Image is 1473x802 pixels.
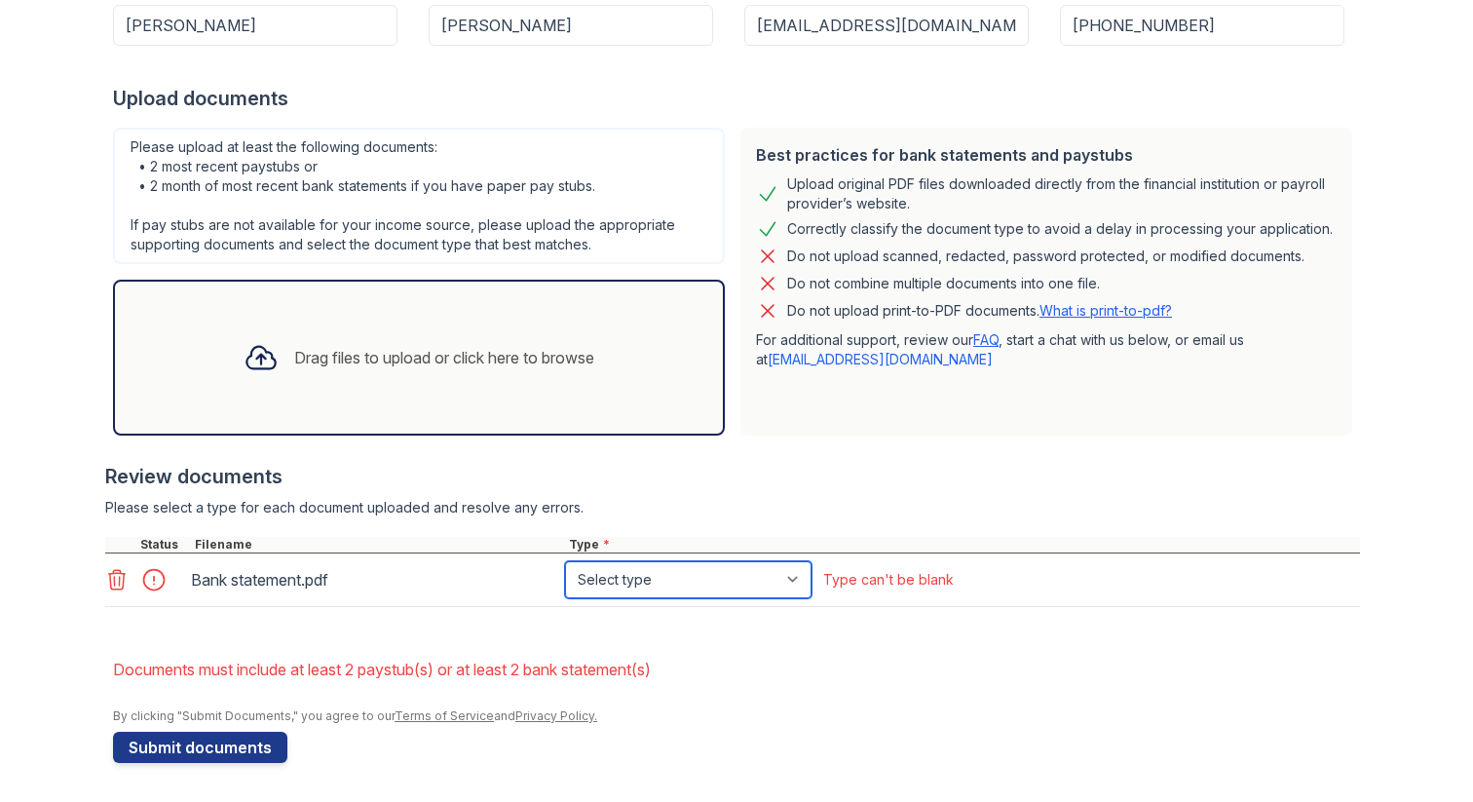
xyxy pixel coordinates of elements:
div: Drag files to upload or click here to browse [294,346,594,369]
div: Best practices for bank statements and paystubs [756,143,1337,167]
a: Terms of Service [395,708,494,723]
div: Bank statement.pdf [191,564,557,595]
div: Upload original PDF files downloaded directly from the financial institution or payroll provider’... [787,174,1337,213]
div: Filename [191,537,565,553]
div: Type can't be blank [823,570,954,590]
li: Documents must include at least 2 paystub(s) or at least 2 bank statement(s) [113,650,1360,689]
a: What is print-to-pdf? [1039,302,1172,319]
button: Submit documents [113,732,287,763]
div: By clicking "Submit Documents," you agree to our and [113,708,1360,724]
div: Do not upload scanned, redacted, password protected, or modified documents. [787,245,1304,268]
a: FAQ [973,331,999,348]
p: For additional support, review our , start a chat with us below, or email us at [756,330,1337,369]
a: [EMAIL_ADDRESS][DOMAIN_NAME] [768,351,993,367]
div: Please upload at least the following documents: • 2 most recent paystubs or • 2 month of most rec... [113,128,725,264]
div: Please select a type for each document uploaded and resolve any errors. [105,498,1360,517]
p: Do not upload print-to-PDF documents. [787,301,1172,321]
div: Status [136,537,191,553]
div: Type [565,537,1360,553]
div: Correctly classify the document type to avoid a delay in processing your application. [787,217,1333,241]
div: Review documents [105,463,1360,490]
div: Do not combine multiple documents into one file. [787,272,1100,295]
div: Upload documents [113,85,1360,112]
a: Privacy Policy. [515,708,597,723]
